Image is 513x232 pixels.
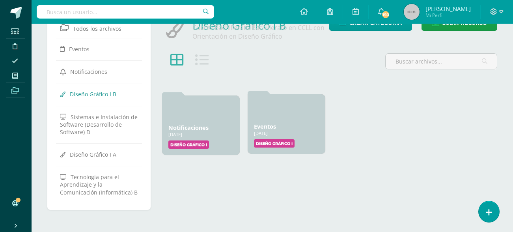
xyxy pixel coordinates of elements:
a: Diseño Gráfico I A [60,147,138,161]
div: [DATE] [168,131,233,137]
a: Tecnología para el Aprendizaje y la Comunicación (Informática) B [60,170,138,199]
a: Notificaciones [60,64,138,79]
span: Sistemas e Instalación de Software (Desarrollo de Software) D [60,113,138,135]
div: Eventos Diseño Gráfico I Cuarto Bachillerato Bachillerato en CCLL con Orientación en Diseño Gráfi... [254,123,319,130]
a: Eventos [254,123,276,130]
a: Notificaciones [168,124,209,131]
label: Diseño Gráfico I [254,139,295,148]
span: Tecnología para el Aprendizaje y la Comunicación (Informática) B [60,173,138,196]
div: Notificaciones Diseño Gráfico I Cuarto Bachillerato Bachillerato en CCLL con Orientación en Diseñ... [168,124,233,131]
a: Sistemas e Instalación de Software (Desarrollo de Software) D [60,110,138,139]
span: 150 [381,10,390,19]
div: [DATE] [254,130,319,136]
span: Diseño Gráfico I A [70,151,116,158]
input: Busca un usuario... [37,5,214,19]
a: Diseño Gráfico I B [60,87,138,101]
a: Eventos [60,42,138,56]
span: [PERSON_NAME] [425,5,471,13]
span: Todos los archivos [73,25,121,32]
img: 45x45 [404,4,420,20]
span: Notificaciones [70,68,107,75]
span: Mi Perfil [425,12,471,19]
label: Diseño Gráfico I [168,140,209,149]
span: Eventos [69,45,90,53]
span: Diseño Gráfico I B [70,90,116,98]
input: Buscar archivos... [386,54,497,69]
a: Todos los archivos [60,21,138,35]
